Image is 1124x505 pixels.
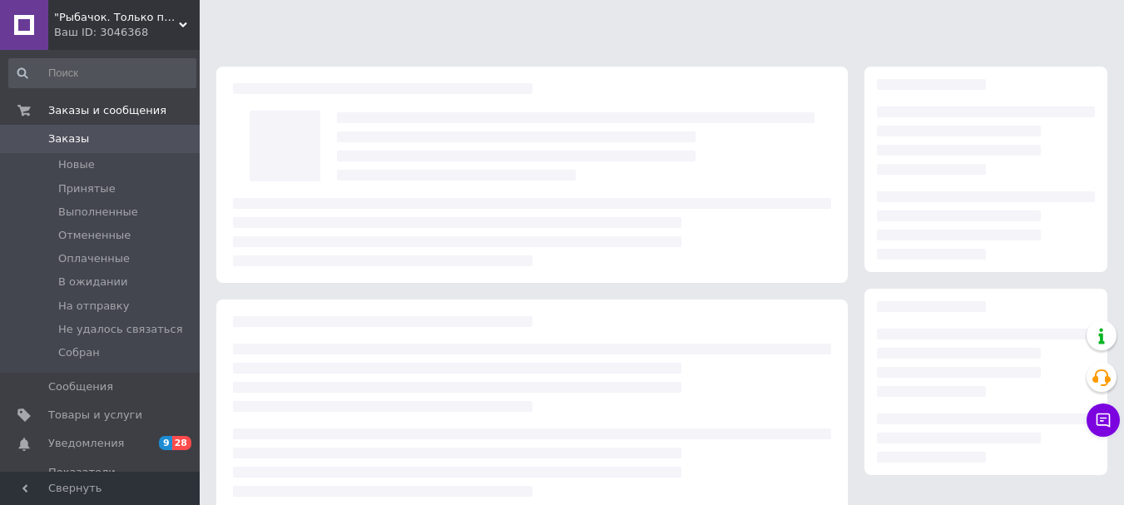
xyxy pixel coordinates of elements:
span: Не удалось связаться [58,322,182,337]
div: Ваш ID: 3046368 [54,25,200,40]
button: Чат с покупателем [1087,404,1120,437]
span: Уведомления [48,436,124,451]
span: Заказы [48,131,89,146]
span: Заказы и сообщения [48,103,166,118]
span: Принятые [58,181,116,196]
span: 9 [159,436,172,450]
span: Собран [58,345,100,360]
span: "Рыбачок. Только проверенные снасти!", интернет-магазин. [54,10,179,25]
span: На отправку [58,299,129,314]
span: 28 [172,436,191,450]
span: Оплаченные [58,251,130,266]
span: Выполненные [58,205,138,220]
span: Отмененные [58,228,131,243]
span: В ожидании [58,275,128,290]
span: Показатели работы компании [48,465,154,495]
span: Сообщения [48,379,113,394]
input: Поиск [8,58,196,88]
span: Новые [58,157,95,172]
span: Товары и услуги [48,408,142,423]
